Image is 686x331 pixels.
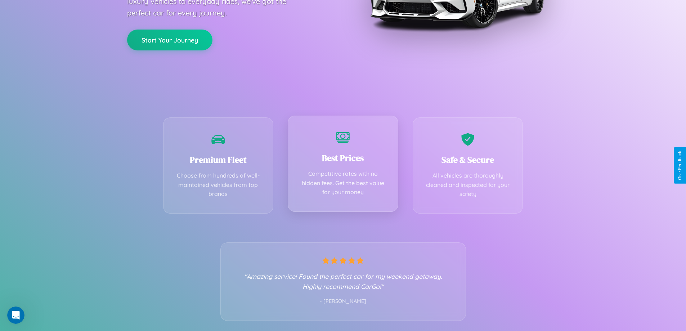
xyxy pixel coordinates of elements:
h3: Premium Fleet [174,154,263,166]
p: Choose from hundreds of well-maintained vehicles from top brands [174,171,263,199]
p: "Amazing service! Found the perfect car for my weekend getaway. Highly recommend CarGo!" [235,271,451,291]
p: All vehicles are thoroughly cleaned and inspected for your safety [424,171,512,199]
iframe: Intercom live chat [7,307,24,324]
h3: Best Prices [299,152,387,164]
p: - [PERSON_NAME] [235,297,451,306]
div: Give Feedback [677,151,682,180]
button: Start Your Journey [127,30,212,50]
p: Competitive rates with no hidden fees. Get the best value for your money [299,169,387,197]
h3: Safe & Secure [424,154,512,166]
